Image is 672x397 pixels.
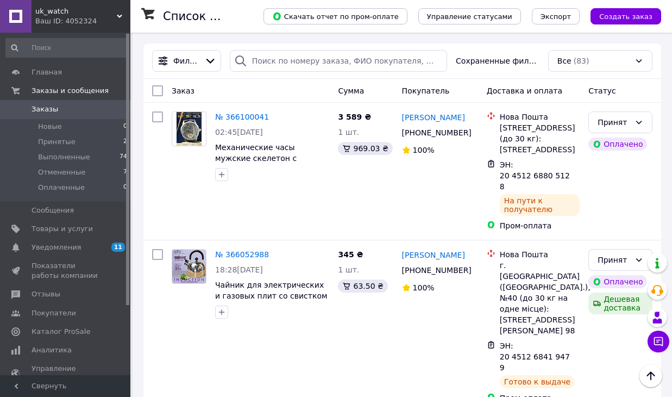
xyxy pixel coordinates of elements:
a: [PERSON_NAME] [402,250,465,260]
span: 100% [413,146,435,154]
div: Готово к выдаче [500,375,575,388]
span: ЭН: 20 4512 6880 5128 [500,160,570,191]
span: Главная [32,67,62,77]
span: Новые [38,122,62,132]
button: Управление статусами [418,8,521,24]
button: Создать заказ [591,8,661,24]
div: [PHONE_NUMBER] [400,263,470,278]
button: Чат с покупателем [648,331,669,352]
span: ЭН: 20 4512 6841 9479 [500,342,570,372]
button: Наверх [639,364,662,387]
a: Создать заказ [580,11,661,20]
span: Экспорт [541,13,571,21]
span: 02:45[DATE] [215,128,263,137]
a: Фото товару [172,249,206,284]
span: Статус [588,86,616,95]
span: 0 [123,183,127,193]
span: Аналитика [32,345,72,355]
div: [PHONE_NUMBER] [400,125,470,140]
div: Оплачено [588,275,647,288]
span: Сохраненные фильтры: [456,55,539,66]
div: Пром-оплата [500,220,580,231]
span: 0 [123,122,127,132]
span: 3 589 ₴ [338,113,371,121]
span: Заказ [172,86,194,95]
span: Создать заказ [599,13,652,21]
span: uk_watch [35,7,117,16]
span: Сообщения [32,206,74,215]
a: № 366100041 [215,113,269,121]
span: Принятые [38,137,76,147]
div: Нова Пошта [500,111,580,122]
span: Отзывы [32,289,60,299]
div: Ваш ID: 4052324 [35,16,130,26]
button: Скачать отчет по пром-оплате [263,8,407,24]
div: Принят [598,254,630,266]
span: Каталог ProSale [32,327,90,337]
div: 969.03 ₴ [338,142,392,155]
span: 74 [120,152,127,162]
span: Заказы [32,104,58,114]
span: Товары и услуги [32,224,93,234]
div: Нова Пошта [500,249,580,260]
button: Экспорт [532,8,580,24]
span: Покупатели [32,308,76,318]
a: Механические часы мужские скелетон с автоподзаводом автоматические надежные с датой фазами луны и... [215,143,325,206]
span: Доставка и оплата [487,86,562,95]
span: Управление сайтом [32,364,101,383]
span: 1 шт. [338,128,359,137]
span: Показатели работы компании [32,261,101,281]
span: Сумма [338,86,364,95]
div: Оплачено [588,138,647,151]
span: 7 [123,168,127,177]
span: 11 [111,243,125,252]
span: Покупатель [402,86,450,95]
a: № 366052988 [215,250,269,259]
span: Заказы и сообщения [32,86,109,96]
span: 100% [413,283,435,292]
div: Принят [598,116,630,128]
span: Выполненные [38,152,90,162]
img: Фото товару [172,250,206,283]
a: [PERSON_NAME] [402,112,465,123]
img: Фото товару [177,112,202,146]
div: г. [GEOGRAPHIC_DATA] ([GEOGRAPHIC_DATA].), №40 (до 30 кг на одне місце): [STREET_ADDRESS][PERSON_... [500,260,580,336]
div: На пути к получателю [500,194,580,216]
span: (83) [574,57,589,65]
input: Поиск [5,38,128,58]
span: Уведомления [32,243,81,252]
span: 2 [123,137,127,147]
h1: Список заказов [163,10,256,23]
span: Фильтры [173,55,200,66]
span: 18:28[DATE] [215,265,263,274]
div: 63.50 ₴ [338,280,387,293]
span: Скачать отчет по пром-оплате [272,11,399,21]
a: Фото товару [172,111,206,146]
span: Оплаченные [38,183,85,193]
a: Чайник для электрических и газовых плит со свистком для газовой электрической индукционной плиты ... [215,281,328,333]
span: Все [557,55,571,66]
span: 345 ₴ [338,250,363,259]
input: Поиск по номеру заказа, ФИО покупателя, номеру телефона, Email, номеру накладной [230,50,447,72]
span: 1 шт. [338,265,359,274]
div: [STREET_ADDRESS] (до 30 кг): [STREET_ADDRESS] [500,122,580,155]
span: Отмененные [38,168,85,177]
div: Дешевая доставка [588,293,652,314]
span: Управление статусами [427,13,512,21]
